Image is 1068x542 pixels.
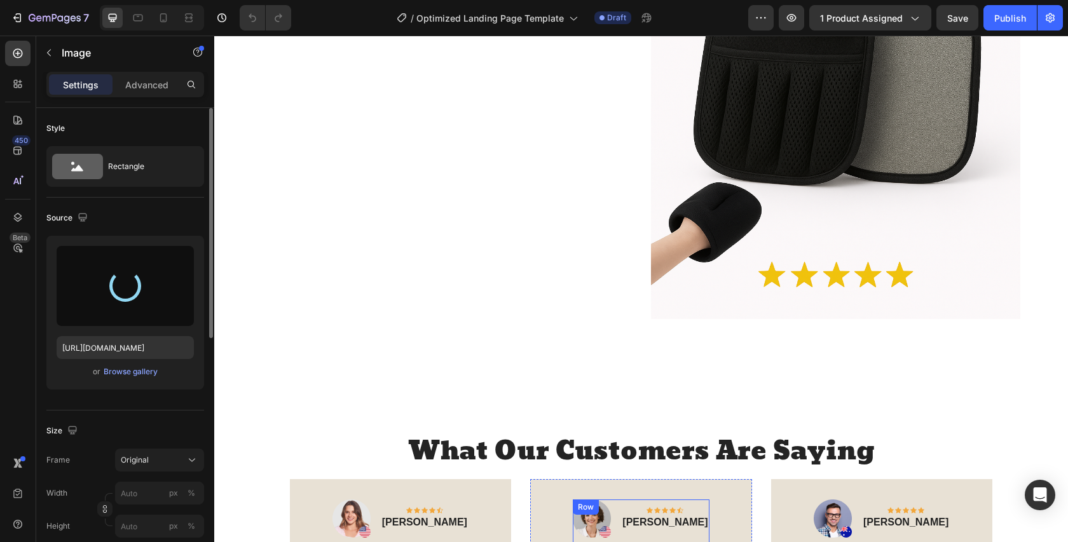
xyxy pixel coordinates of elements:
[108,152,186,181] div: Rectangle
[169,487,178,499] div: px
[57,336,194,359] input: https://example.com/image.jpg
[46,487,67,499] label: Width
[46,423,80,440] div: Size
[607,12,626,24] span: Draft
[947,13,968,24] span: Save
[983,5,1037,30] button: Publish
[46,210,90,227] div: Source
[5,5,95,30] button: 7
[359,464,397,502] img: Alt Image
[416,11,564,25] span: Optimized Landing Page Template
[649,479,734,494] p: [PERSON_NAME]
[115,449,204,471] button: Original
[809,5,931,30] button: 1 product assigned
[411,11,414,25] span: /
[599,464,638,502] img: Alt Image
[184,518,199,534] button: px
[83,10,89,25] p: 7
[166,518,181,534] button: %
[115,515,204,538] input: px%
[45,398,809,433] h2: What Our Customers Are Saying
[12,135,31,146] div: 450
[125,78,168,91] p: Advanced
[104,366,158,377] div: Browse gallery
[121,454,149,466] span: Original
[1025,480,1055,510] div: Open Intercom Messenger
[188,520,195,532] div: %
[115,482,204,505] input: px%
[169,520,178,532] div: px
[46,123,65,134] div: Style
[103,365,158,378] button: Browse gallery
[10,233,31,243] div: Beta
[62,45,170,60] p: Image
[93,364,100,379] span: or
[994,11,1026,25] div: Publish
[46,520,70,532] label: Height
[118,464,156,502] img: Alt Image
[214,36,1068,542] iframe: Design area
[820,11,903,25] span: 1 product assigned
[240,5,291,30] div: Undo/Redo
[166,485,181,501] button: %
[361,466,382,477] div: Row
[168,479,253,494] p: [PERSON_NAME]
[188,487,195,499] div: %
[46,454,70,466] label: Frame
[936,5,978,30] button: Save
[408,479,493,494] p: [PERSON_NAME]
[184,485,199,501] button: px
[63,78,99,91] p: Settings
